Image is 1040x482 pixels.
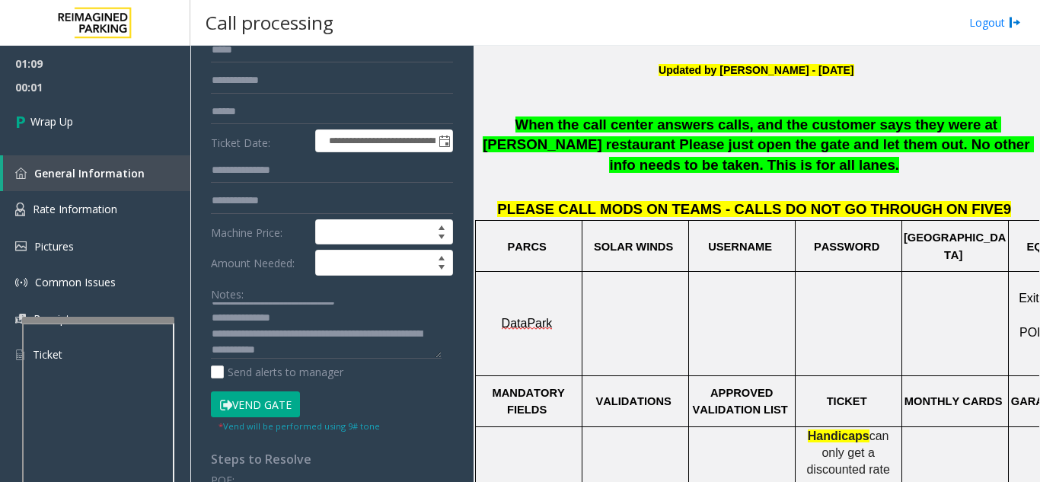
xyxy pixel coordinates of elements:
span: Handicaps [808,429,869,442]
span: Receipt [33,311,70,326]
span: [GEOGRAPHIC_DATA] [904,231,1006,260]
img: 'icon' [15,314,26,324]
span: Increase value [431,251,452,263]
img: 'icon' [15,241,27,251]
label: Machine Price: [207,219,311,245]
span: DataPark [502,317,553,330]
img: logout [1009,14,1021,30]
a: Logout [969,14,1021,30]
small: Vend will be performed using 9# tone [219,420,380,432]
span: Wrap Up [30,113,73,129]
span: Toggle popup [435,130,452,152]
span: MANDATORY FIELDS [493,387,568,416]
span: PASSWORD [814,241,879,253]
span: PLEASE CALL MODS ON TEAMS - CALLS DO NOT GO THROUGH ON FIVE9 [497,201,1011,217]
span: Pictures [34,239,74,254]
span: Common Issues [35,275,116,289]
h3: Call processing [198,4,341,41]
span: Rate Information [33,202,117,216]
span: USERNAME [708,241,772,253]
a: General Information [3,155,190,191]
span: When the call center answers calls, and the customer says they were at [PERSON_NAME] restaurant P... [483,117,1034,173]
span: Decrease value [431,263,452,275]
label: Ticket Date: [207,129,311,152]
img: 'icon' [15,348,25,362]
span: Increase value [431,220,452,232]
span: VALIDATIONS [595,395,671,407]
b: Updated by [PERSON_NAME] - [DATE] [659,64,853,76]
h4: Steps to Resolve [211,452,453,467]
img: 'icon' [15,203,25,216]
img: 'icon' [15,276,27,289]
span: PARCS [507,241,546,253]
span: SOLAR WINDS [594,241,673,253]
button: Vend Gate [211,391,300,417]
span: MONTHLY CARDS [904,395,1003,407]
span: Decrease value [431,232,452,244]
img: 'icon' [15,168,27,179]
label: Send alerts to manager [211,364,343,380]
span: TICKET [827,395,867,407]
label: Amount Needed: [207,250,311,276]
span: APPROVED VALIDATION LIST [692,387,787,416]
span: General Information [34,166,145,180]
label: Notes: [211,281,244,302]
